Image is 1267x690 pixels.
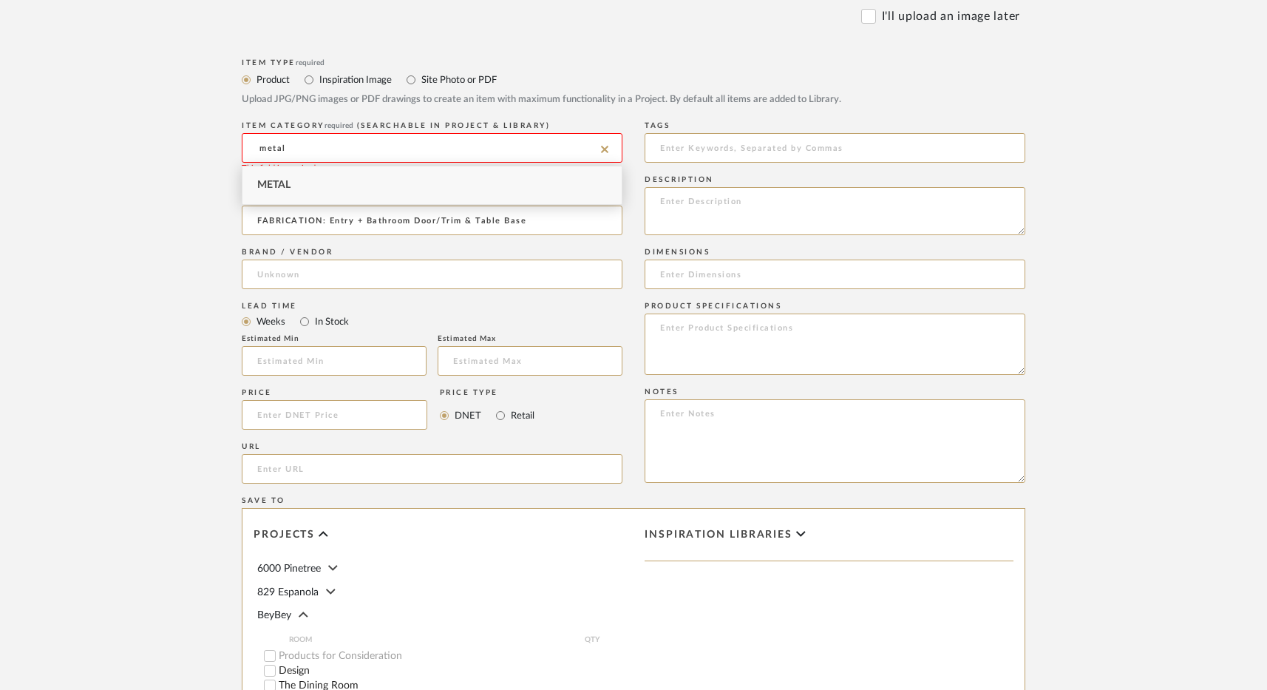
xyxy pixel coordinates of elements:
mat-radio-group: Select item type [242,312,622,331]
div: Description [645,175,1025,184]
span: Projects [254,529,315,541]
mat-radio-group: Select price type [440,400,534,430]
label: In Stock [313,314,349,330]
span: QTY [574,634,611,646]
label: Weeks [255,314,285,330]
div: Save To [242,496,1025,505]
div: Notes [645,388,1025,396]
div: Estimated Max [438,334,622,343]
div: Brand / Vendor [242,248,622,257]
label: DNET [453,407,481,424]
div: Upload JPG/PNG images or PDF drawings to create an item with maximum functionality in a Project. ... [242,92,1025,107]
input: Enter Name [242,206,622,235]
div: Tags [645,121,1025,130]
label: Design [279,666,622,676]
label: Product [255,72,290,88]
input: Enter URL [242,454,622,484]
label: Site Photo or PDF [420,72,497,88]
div: Price Type [440,388,534,397]
label: Inspiration Image [318,72,392,88]
div: Dimensions [645,248,1025,257]
div: Product Specifications [645,302,1025,311]
input: Estimated Min [242,346,427,376]
input: Estimated Max [438,346,622,376]
span: required [325,122,353,129]
div: Estimated Min [242,334,427,343]
input: Type a category to search and select [242,133,622,163]
input: Enter Dimensions [645,260,1025,289]
div: URL [242,442,622,451]
input: Unknown [242,260,622,289]
mat-radio-group: Select item type [242,70,1025,89]
div: Item Type [242,58,1025,67]
span: Inspiration libraries [645,529,792,541]
span: (Searchable in Project & Library) [357,122,551,129]
span: BeyBey [257,610,291,620]
span: ROOM [289,634,574,646]
div: Price [242,388,427,397]
label: I'll upload an image later [882,7,1020,25]
div: Lead Time [242,302,622,311]
input: Enter DNET Price [242,400,427,430]
div: ITEM CATEGORY [242,121,622,130]
label: Retail [509,407,534,424]
span: 6000 Pinetree [257,564,321,574]
input: Enter Keywords, Separated by Commas [645,133,1025,163]
span: Metal [257,180,291,190]
span: 829 Espanola [257,587,319,598]
span: required [296,59,325,67]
